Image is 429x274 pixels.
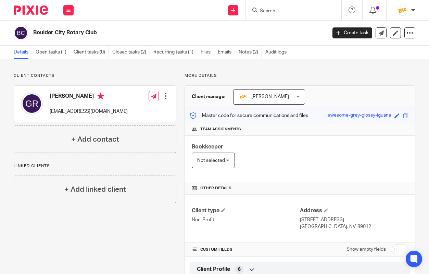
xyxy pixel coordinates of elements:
[238,266,241,273] span: 6
[328,112,391,120] div: awesome-grey-glossy-iguana
[14,26,28,40] img: svg%3E
[192,216,300,223] p: Non-Profit
[251,94,289,99] span: [PERSON_NAME]
[300,207,408,214] h4: Address
[192,144,223,150] span: Bookkeeper
[300,223,408,230] p: [GEOGRAPHIC_DATA], NV, 89012
[200,127,241,132] span: Team assignments
[97,93,104,99] i: Primary
[50,93,128,101] h4: [PERSON_NAME]
[192,93,226,100] h3: Client manager
[239,46,262,59] a: Notes (2)
[185,73,415,79] p: More details
[190,112,308,119] p: Master code for secure communications and files
[33,29,264,36] h2: Boulder City Rotary Club
[14,73,176,79] p: Client contacts
[21,93,43,115] img: svg%3E
[332,27,372,38] a: Create task
[192,247,300,252] h4: CUSTOM FIELDS
[218,46,235,59] a: Emails
[74,46,109,59] a: Client tasks (0)
[112,46,150,59] a: Closed tasks (2)
[153,46,197,59] a: Recurring tasks (1)
[71,134,119,145] h4: + Add contact
[201,46,214,59] a: Files
[64,184,126,195] h4: + Add linked client
[197,266,230,273] span: Client Profile
[397,5,408,16] img: siteIcon.png
[346,246,386,253] label: Show empty fields
[197,158,225,163] span: Not selected
[50,108,128,115] p: [EMAIL_ADDRESS][DOMAIN_NAME]
[14,5,48,15] img: Pixie
[14,163,176,169] p: Linked clients
[200,186,231,191] span: Other details
[14,46,32,59] a: Details
[265,46,290,59] a: Audit logs
[36,46,70,59] a: Open tasks (1)
[192,207,300,214] h4: Client type
[239,93,247,101] img: siteIcon.png
[300,216,408,223] p: [STREET_ADDRESS]
[259,8,321,14] input: Search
